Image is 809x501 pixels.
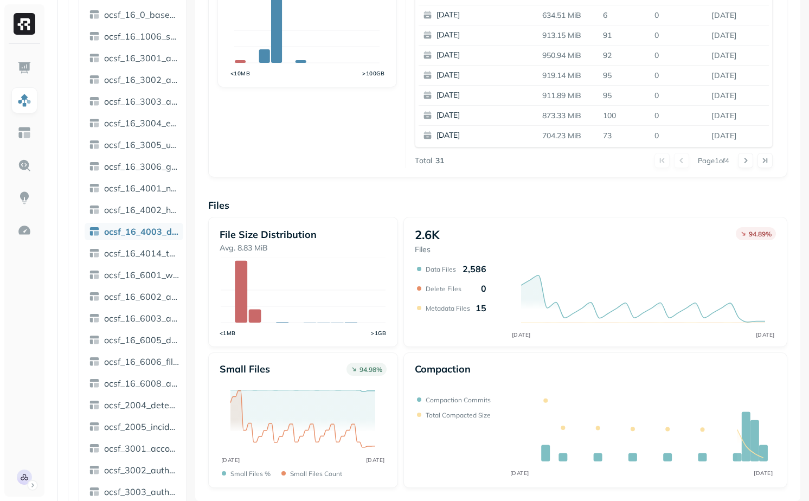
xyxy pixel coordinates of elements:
p: Page 1 of 4 [698,156,729,165]
img: table [89,248,100,259]
tspan: >100GB [363,70,385,77]
p: 634.51 MiB [538,6,599,25]
p: Delete Files [426,285,461,293]
p: 73 [599,126,650,145]
img: table [89,226,100,237]
tspan: [DATE] [511,331,530,338]
tspan: <10MB [230,70,251,77]
img: table [89,118,100,129]
p: 95 [599,66,650,85]
p: [DATE] [436,30,542,41]
img: table [89,421,100,432]
p: 15 [476,303,486,313]
p: 704.23 MiB [538,126,599,145]
p: 0 [650,126,707,145]
img: table [89,465,100,476]
img: Rula [17,470,32,485]
span: ocsf_16_6002_application_lifecycle [104,291,179,302]
p: 0 [650,66,707,85]
p: 873.33 MiB [538,106,599,125]
img: Ryft [14,13,35,35]
img: Asset Explorer [17,126,31,140]
span: ocsf_16_4014_tunnel_activity [104,248,179,259]
img: Dashboard [17,61,31,75]
a: ocsf_16_6005_datastore_activity [85,331,183,349]
a: ocsf_16_3003_authorize_session [85,93,183,110]
p: [DATE] [436,90,542,101]
p: 91 [599,26,650,45]
p: [DATE] [436,50,542,61]
a: ocsf_16_6003_api_activity [85,310,183,327]
p: File Size Distribution [220,228,386,241]
tspan: [DATE] [221,457,240,464]
a: ocsf_16_4003_dns_activity [85,223,183,240]
p: 0 [650,86,707,105]
span: ocsf_16_3003_authorize_session [104,96,179,107]
span: ocsf_16_4001_network_activity [104,183,179,194]
span: ocsf_16_6008_application_error [104,378,179,389]
a: ocsf_16_1006_scheduled_job_activity [85,28,183,45]
a: ocsf_16_3002_authentication [85,71,183,88]
button: [DATE] [419,66,547,85]
img: table [89,96,100,107]
span: ocsf_16_1006_scheduled_job_activity [104,31,179,42]
p: Metadata Files [426,304,470,312]
p: Small files count [290,470,342,478]
img: table [89,9,100,20]
img: table [89,335,100,345]
p: Sep 25, 2025 [707,66,769,85]
span: ocsf_16_3001_account_change [104,53,179,63]
img: table [89,31,100,42]
p: Sep 23, 2025 [707,106,769,125]
button: [DATE] [419,86,547,105]
p: 95 [599,86,650,105]
button: [DATE] [419,106,547,125]
tspan: [DATE] [754,470,773,477]
p: 911.89 MiB [538,86,599,105]
p: 6 [599,6,650,25]
p: 950.94 MiB [538,46,599,65]
img: table [89,486,100,497]
a: ocsf_3003_authorize_session [85,483,183,500]
img: table [89,291,100,302]
button: [DATE] [419,5,547,25]
tspan: >1GB [371,330,387,337]
a: ocsf_3001_account_change [85,440,183,457]
button: [DATE] [419,25,547,45]
p: Total compacted size [426,411,491,419]
img: table [89,183,100,194]
p: Files [208,199,787,211]
p: 0 [481,283,486,294]
a: ocsf_2004_detection_finding [85,396,183,414]
a: ocsf_16_4002_http_activity [85,201,183,219]
p: 0 [650,6,707,25]
span: ocsf_16_3002_authentication [104,74,179,85]
p: [DATE] [436,110,542,121]
span: ocsf_16_6005_datastore_activity [104,335,179,345]
a: ocsf_16_0_base_event [85,6,183,23]
span: ocsf_3001_account_change [104,443,179,454]
img: table [89,139,100,150]
span: ocsf_16_6003_api_activity [104,313,179,324]
p: Sep 28, 2025 [707,6,769,25]
span: ocsf_16_6001_web_resources_activity [104,269,179,280]
img: Optimization [17,223,31,237]
img: table [89,400,100,410]
img: table [89,74,100,85]
span: ocsf_16_3006_group_management [104,161,179,172]
tspan: <1MB [220,330,236,337]
p: Compaction commits [426,396,491,404]
p: [DATE] [436,130,542,141]
p: Compaction [415,363,471,375]
p: Sep 26, 2025 [707,46,769,65]
a: ocsf_16_6002_application_lifecycle [85,288,183,305]
img: table [89,204,100,215]
p: 31 [435,156,444,166]
p: 2.6K [415,227,440,242]
img: table [89,356,100,367]
span: ocsf_16_0_base_event [104,9,179,20]
p: 94.98 % [359,365,382,374]
p: Avg. 8.83 MiB [220,243,386,253]
p: Data Files [426,265,456,273]
p: Files [415,245,440,255]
